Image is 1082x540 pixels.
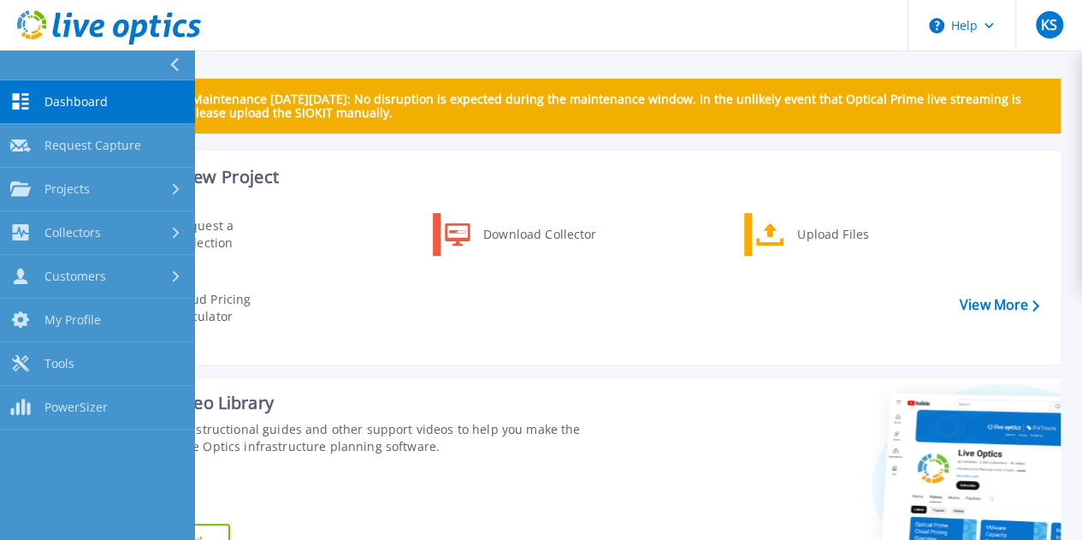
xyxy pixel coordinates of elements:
span: Request Capture [44,138,141,153]
div: Upload Files [789,217,915,252]
div: Download Collector [475,217,604,252]
h3: Start a New Project [121,168,1038,187]
a: Request a Collection [121,213,296,256]
span: Customers [44,269,106,284]
span: KS [1041,18,1057,32]
div: Find tutorials, instructional guides and other support videos to help you make the most of your L... [100,421,608,455]
span: PowerSizer [44,400,108,415]
p: Scheduled Maintenance [DATE][DATE]: No disruption is expected during the maintenance window. In t... [127,92,1047,120]
span: Tools [44,356,74,371]
a: Upload Files [744,213,919,256]
div: Request a Collection [167,217,292,252]
span: Collectors [44,225,101,240]
div: Support Video Library [100,392,608,414]
span: Projects [44,181,90,197]
span: Dashboard [44,94,108,110]
a: Cloud Pricing Calculator [121,287,296,329]
div: Cloud Pricing Calculator [165,291,292,325]
a: Download Collector [433,213,608,256]
a: View More [960,297,1039,313]
span: My Profile [44,312,101,328]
